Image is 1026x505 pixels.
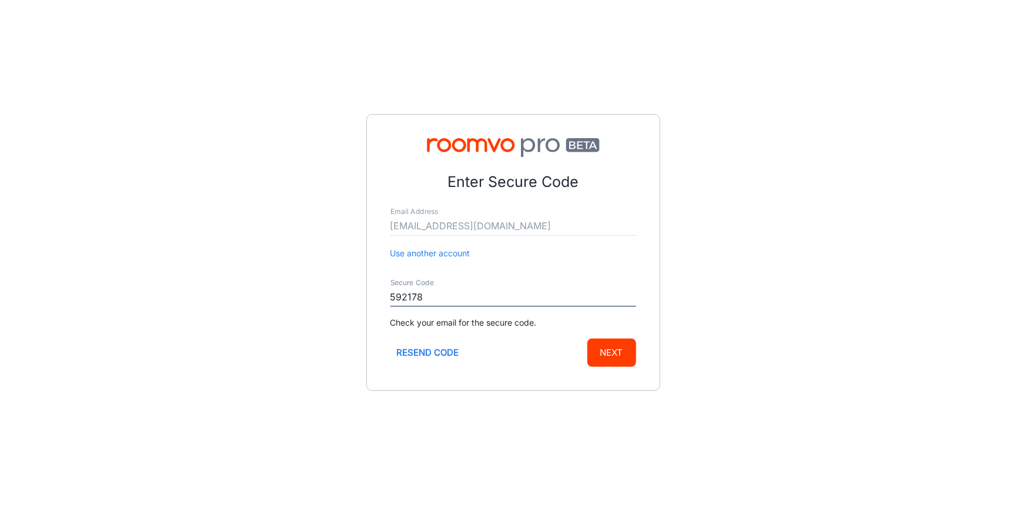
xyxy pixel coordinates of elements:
button: Resend code [390,339,466,367]
input: Enter secure code [390,288,636,307]
label: Email Address [390,207,438,217]
button: Use another account [390,247,470,260]
p: Check your email for the secure code. [390,316,636,329]
img: Roomvo PRO Beta [390,138,636,157]
input: myname@example.com [390,217,636,236]
p: Enter Secure Code [390,171,636,193]
label: Secure Code [390,278,434,288]
button: Next [587,339,636,367]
